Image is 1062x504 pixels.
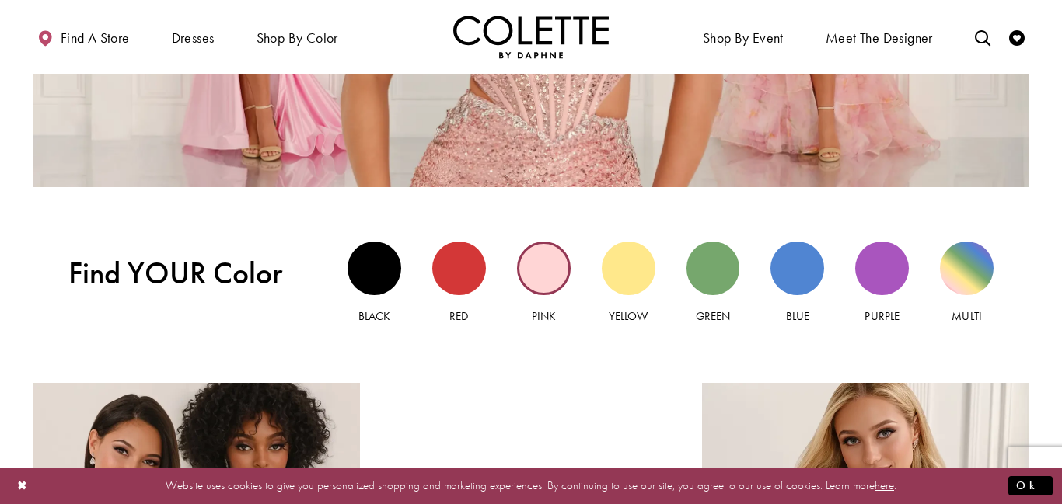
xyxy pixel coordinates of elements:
[602,242,655,325] a: Yellow view Yellow
[517,242,571,325] a: Pink view Pink
[822,16,937,58] a: Meet the designer
[453,16,609,58] a: Visit Home Page
[348,242,401,295] div: Black view
[855,242,909,325] a: Purple view Purple
[875,478,894,493] a: here
[703,30,784,46] span: Shop By Event
[786,308,809,324] span: Blue
[940,242,994,295] div: Multi view
[257,30,338,46] span: Shop by color
[449,308,468,324] span: Red
[432,242,486,325] a: Red view Red
[940,242,994,325] a: Multi view Multi
[9,472,36,499] button: Close Dialog
[453,16,609,58] img: Colette by Daphne
[699,16,788,58] span: Shop By Event
[609,308,648,324] span: Yellow
[602,242,655,295] div: Yellow view
[971,16,994,58] a: Toggle search
[358,308,390,324] span: Black
[253,16,342,58] span: Shop by color
[61,30,130,46] span: Find a store
[686,242,740,325] a: Green view Green
[952,308,981,324] span: Multi
[1008,476,1053,495] button: Submit Dialog
[112,475,950,496] p: Website uses cookies to give you personalized shopping and marketing experiences. By continuing t...
[855,242,909,295] div: Purple view
[432,242,486,295] div: Red view
[33,16,133,58] a: Find a store
[1005,16,1029,58] a: Check Wishlist
[865,308,899,324] span: Purple
[348,242,401,325] a: Black view Black
[770,242,824,325] a: Blue view Blue
[517,242,571,295] div: Pink view
[696,308,730,324] span: Green
[826,30,933,46] span: Meet the designer
[172,30,215,46] span: Dresses
[686,242,740,295] div: Green view
[168,16,218,58] span: Dresses
[68,255,313,291] span: Find YOUR Color
[770,242,824,295] div: Blue view
[532,308,556,324] span: Pink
